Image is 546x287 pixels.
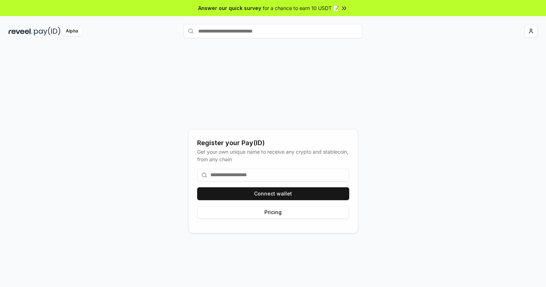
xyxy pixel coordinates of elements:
img: reveel_dark [9,27,33,36]
button: Connect wallet [197,187,349,200]
div: Alpha [62,27,82,36]
span: Answer our quick survey [198,4,261,12]
div: Register your Pay(ID) [197,138,349,148]
div: Get your own unique name to receive any crypto and stablecoin, from any chain [197,148,349,163]
img: pay_id [34,27,60,36]
span: for a chance to earn 10 USDT 📝 [263,4,339,12]
button: Pricing [197,206,349,219]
